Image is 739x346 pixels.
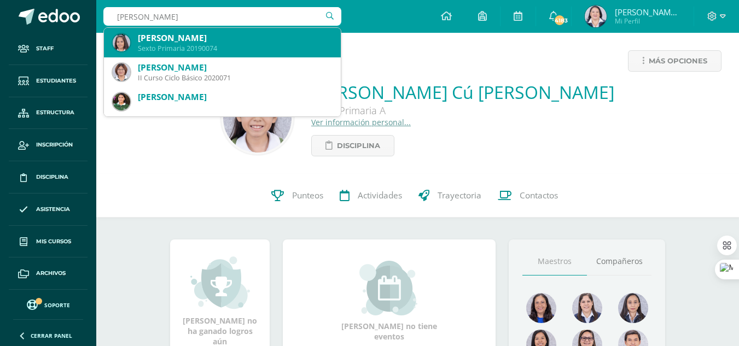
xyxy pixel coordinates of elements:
input: Busca un usuario... [103,7,341,26]
a: Soporte [13,297,83,312]
a: Mis cursos [9,226,88,258]
img: 2bb78c7455699ed358a8d3dad8db3bfa.png [223,84,292,153]
div: II Curso Ciclo Básico 2020071 [138,73,332,83]
span: Archivos [36,269,66,278]
a: Maestros [522,248,587,275]
img: a75643423b188086e2dbe9b56751142f.png [113,63,130,81]
img: achievement_small.png [190,255,250,310]
span: Estudiantes [36,77,76,85]
a: Asistencia [9,193,88,226]
span: 4183 [554,14,566,26]
span: Inscripción [36,140,73,149]
div: [PERSON_NAME] [138,62,332,73]
a: Estructura [9,97,88,130]
span: Contactos [520,190,558,201]
img: 522dc90edefdd00265ec7718d30b3fcb.png [618,293,648,323]
span: Disciplina [36,173,68,181]
span: Actividades [358,190,402,201]
span: Soporte [44,301,70,309]
span: Mis cursos [36,237,71,246]
span: Cerrar panel [31,332,72,339]
img: event_small.png [359,261,419,315]
span: Mi Perfil [615,16,680,26]
img: 4aef44b995f79eb6d25e8fea3fba8193.png [526,293,556,323]
a: Compañeros [587,248,651,275]
div: [PERSON_NAME] no tiene eventos [335,261,444,342]
span: Estructura [36,108,74,117]
span: Punteos [292,190,323,201]
a: Inscripción [9,129,88,161]
span: Disciplina [337,136,380,156]
a: [PERSON_NAME] Cú [PERSON_NAME] [311,80,614,104]
a: Staff [9,33,88,65]
a: Actividades [331,174,410,218]
img: a4c9b1b9d6c2647361a617357669f70d.png [113,34,130,51]
a: Disciplina [9,161,88,193]
a: Trayectoria [410,174,490,218]
img: 91010995ba55083ab2a46da906f26f18.png [585,5,607,27]
span: Más opciones [649,51,707,71]
a: Contactos [490,174,566,218]
a: Ver información personal... [311,117,411,127]
div: [PERSON_NAME] [138,32,332,44]
img: 131aa79c36b0b53736968100fe962c17.png [113,93,130,110]
div: [PERSON_NAME] [138,91,332,103]
div: Sexto Primaria 20190074 [138,44,332,53]
span: Asistencia [36,205,70,214]
span: [PERSON_NAME][US_STATE] [615,7,680,17]
a: Archivos [9,257,88,290]
a: Más opciones [628,50,721,72]
a: Punteos [263,174,331,218]
a: Estudiantes [9,65,88,97]
img: 218426b8cf91e873dc3f154e42918dce.png [572,293,602,323]
a: Disciplina [311,135,394,156]
span: Trayectoria [438,190,481,201]
span: Staff [36,44,54,53]
div: Sexto Primaria A [311,104,614,117]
